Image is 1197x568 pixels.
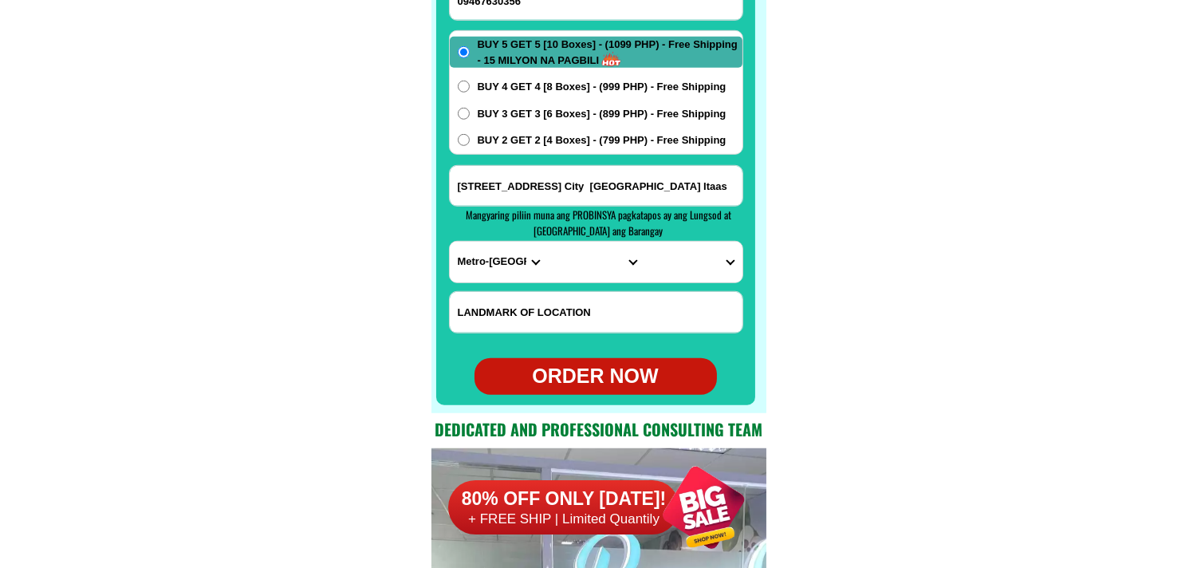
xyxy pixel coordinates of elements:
[474,361,717,392] div: ORDER NOW
[431,417,766,441] h2: Dedicated and professional consulting team
[478,106,726,122] span: BUY 3 GET 3 [6 Boxes] - (899 PHP) - Free Shipping
[458,81,470,93] input: BUY 4 GET 4 [8 Boxes] - (999 PHP) - Free Shipping
[458,46,470,58] input: BUY 5 GET 5 [10 Boxes] - (1099 PHP) - Free Shipping - 15 MILYON NA PAGBILI
[478,37,742,68] span: BUY 5 GET 5 [10 Boxes] - (1099 PHP) - Free Shipping - 15 MILYON NA PAGBILI
[448,487,679,511] h6: 80% OFF ONLY [DATE]!
[478,79,726,95] span: BUY 4 GET 4 [8 Boxes] - (999 PHP) - Free Shipping
[458,108,470,120] input: BUY 3 GET 3 [6 Boxes] - (899 PHP) - Free Shipping
[450,166,742,206] input: Input address
[547,242,644,282] select: Select district
[644,242,742,282] select: Select commune
[458,134,470,146] input: BUY 2 GET 2 [4 Boxes] - (799 PHP) - Free Shipping
[450,292,742,333] input: Input LANDMARKOFLOCATION
[450,242,547,282] select: Select province
[448,511,679,528] h6: + FREE SHIP | Limited Quantily
[478,132,726,148] span: BUY 2 GET 2 [4 Boxes] - (799 PHP) - Free Shipping
[466,207,731,239] span: Mangyaring piliin muna ang PROBINSYA pagkatapos ay ang Lungsod at [GEOGRAPHIC_DATA] ang Barangay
